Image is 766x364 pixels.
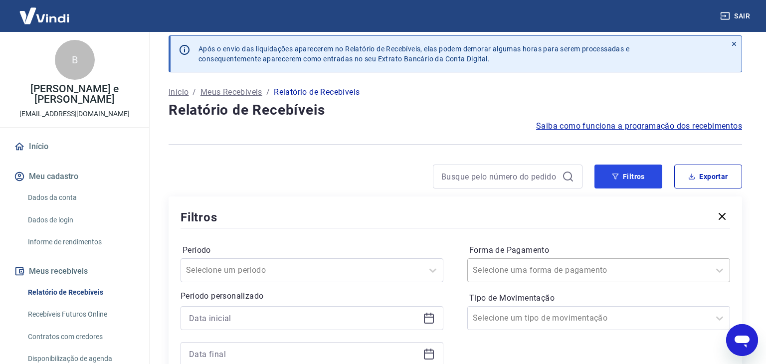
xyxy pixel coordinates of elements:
[674,165,742,188] button: Exportar
[169,86,189,98] a: Início
[19,109,130,119] p: [EMAIL_ADDRESS][DOMAIN_NAME]
[441,169,558,184] input: Busque pelo número do pedido
[24,327,137,347] a: Contratos com credores
[24,232,137,252] a: Informe de rendimentos
[200,86,262,98] a: Meus Recebíveis
[274,86,360,98] p: Relatório de Recebíveis
[183,244,441,256] label: Período
[24,187,137,208] a: Dados da conta
[594,165,662,188] button: Filtros
[726,324,758,356] iframe: Botão para abrir a janela de mensagens
[55,40,95,80] div: B
[266,86,270,98] p: /
[189,311,419,326] input: Data inicial
[24,304,137,325] a: Recebíveis Futuros Online
[8,84,141,105] p: [PERSON_NAME] e [PERSON_NAME]
[24,210,137,230] a: Dados de login
[181,290,443,302] p: Período personalizado
[12,166,137,187] button: Meu cadastro
[24,282,137,303] a: Relatório de Recebíveis
[469,244,728,256] label: Forma de Pagamento
[12,260,137,282] button: Meus recebíveis
[181,209,217,225] h5: Filtros
[12,0,77,31] img: Vindi
[169,100,742,120] h4: Relatório de Recebíveis
[198,44,629,64] p: Após o envio das liquidações aparecerem no Relatório de Recebíveis, elas podem demorar algumas ho...
[12,136,137,158] a: Início
[536,120,742,132] a: Saiba como funciona a programação dos recebimentos
[189,347,419,362] input: Data final
[469,292,728,304] label: Tipo de Movimentação
[192,86,196,98] p: /
[718,7,754,25] button: Sair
